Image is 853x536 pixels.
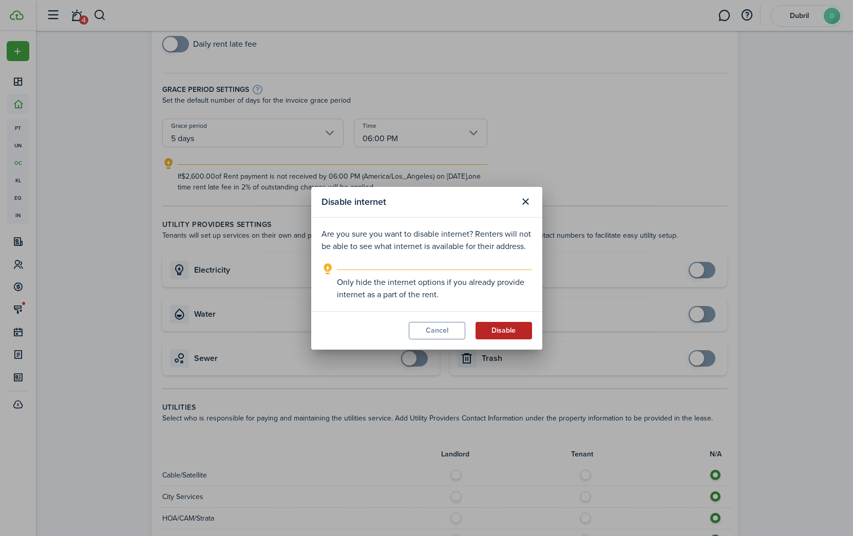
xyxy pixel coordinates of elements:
button: Cancel [409,322,465,339]
button: Disable [476,322,532,339]
button: Close modal [517,193,535,210]
modal-title: Disable internet [321,192,515,212]
explanation-description: Only hide the internet options if you already provide internet as a part of the rent. [337,276,532,301]
i: outline [321,263,334,275]
p: Are you sure you want to disable internet? Renters will not be able to see what internet is avail... [321,228,532,253]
